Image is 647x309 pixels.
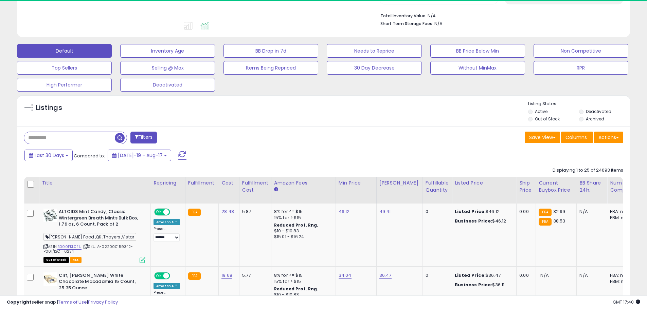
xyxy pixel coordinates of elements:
img: 51BocZuP+IL._SL40_.jpg [43,209,57,222]
span: OFF [169,209,180,215]
small: FBA [539,209,551,216]
div: Current Buybox Price [539,179,574,194]
div: 0.00 [519,209,531,215]
button: Default [17,44,112,58]
button: Columns [561,132,593,143]
div: Displaying 1 to 25 of 24693 items [553,167,623,174]
b: Business Price: [455,218,492,224]
small: FBA [188,272,201,280]
button: Without MinMax [430,61,525,75]
div: Amazon AI * [154,219,180,225]
button: Filters [130,132,157,143]
div: Num of Comp. [610,179,635,194]
strong: Copyright [7,299,32,305]
button: Actions [594,132,623,143]
div: FBA: n/a [610,272,632,278]
b: Listed Price: [455,208,486,215]
a: Terms of Use [58,299,87,305]
div: 8% for <= $15 [274,272,330,278]
div: Preset: [154,227,180,242]
button: Save View [525,132,560,143]
div: [PERSON_NAME] [379,179,420,187]
a: 36.47 [379,272,392,279]
div: Amazon Fees [274,179,333,187]
div: 5.77 [242,272,266,278]
b: Clif, [PERSON_NAME] White Chocolate Macadamia 15 Count, 25.35 Ounce [59,272,141,293]
div: BB Share 24h. [579,179,604,194]
b: Business Price: [455,282,492,288]
div: Min Price [339,179,374,187]
span: Compared to: [74,153,105,159]
div: Listed Price [455,179,514,187]
div: Cost [221,179,236,187]
h5: Listings [36,103,62,113]
button: BB Price Below Min [430,44,525,58]
div: $36.11 [455,282,511,288]
button: Deactivated [120,78,215,92]
span: Columns [565,134,587,141]
span: ON [155,273,163,278]
small: FBA [539,218,551,226]
span: 32.99 [553,208,565,215]
a: 28.48 [221,208,234,215]
button: Needs to Reprice [327,44,421,58]
div: FBM: n/a [610,215,632,221]
span: Last 30 Days [35,152,64,159]
span: FBA [70,257,82,263]
div: $10 - $10.83 [274,228,330,234]
a: B000FKL0EU [57,244,82,250]
div: ASIN: [43,209,145,262]
a: 19.68 [221,272,232,279]
label: Deactivated [586,109,611,114]
button: Items Being Repriced [223,61,318,75]
div: 15% for > $15 [274,278,330,285]
div: FBM: n/a [610,278,632,285]
span: [DATE]-19 - Aug-17 [118,152,163,159]
a: 46.12 [339,208,350,215]
div: $36.47 [455,272,511,278]
button: Inventory Age [120,44,215,58]
img: 51k3PmYmwzL._SL40_.jpg [43,272,57,286]
label: Active [535,109,547,114]
button: Non Competitive [534,44,628,58]
button: BB Drop in 7d [223,44,318,58]
div: $46.12 [455,209,511,215]
div: 0.00 [519,272,531,278]
div: Ship Price [519,179,533,194]
a: 49.41 [379,208,391,215]
button: Selling @ Max [120,61,215,75]
label: Archived [586,116,604,122]
small: Amazon Fees. [274,187,278,193]
button: 30 Day Decrease [327,61,421,75]
span: ON [155,209,163,215]
label: Out of Stock [535,116,560,122]
div: N/A [579,272,602,278]
b: Reduced Prof. Rng. [274,222,319,228]
button: Top Sellers [17,61,112,75]
a: Privacy Policy [88,299,118,305]
button: Last 30 Days [24,150,73,161]
div: 5.87 [242,209,266,215]
span: All listings that are currently out of stock and unavailable for purchase on Amazon [43,257,69,263]
span: 38.53 [553,218,565,224]
div: 0 [426,209,447,215]
b: Listed Price: [455,272,486,278]
div: Amazon AI * [154,283,180,289]
span: [PERSON_NAME] Food ,QK ,Thayers ,Vistar [43,233,136,241]
div: $46.12 [455,218,511,224]
small: FBA [188,209,201,216]
div: 0 [426,272,447,278]
div: Title [42,179,148,187]
span: 2025-09-17 17:40 GMT [613,299,640,305]
span: N/A [540,272,549,278]
button: High Performer [17,78,112,92]
div: 8% for <= $15 [274,209,330,215]
p: Listing States: [528,101,630,107]
div: Fulfillment Cost [242,179,268,194]
div: Fulfillable Quantity [426,179,449,194]
div: N/A [579,209,602,215]
div: FBA: n/a [610,209,632,215]
span: OFF [169,273,180,278]
div: $15.01 - $16.24 [274,234,330,240]
div: seller snap | | [7,299,118,306]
